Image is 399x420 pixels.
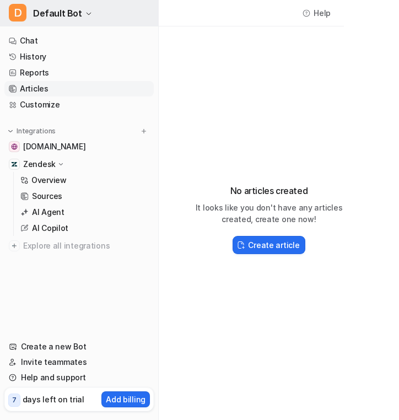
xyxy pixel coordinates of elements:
[299,5,335,21] button: Help
[32,207,64,218] p: AI Agent
[4,81,154,96] a: Articles
[33,6,82,21] span: Default Bot
[233,236,305,254] button: Create article
[16,189,154,204] a: Sources
[32,223,68,234] p: AI Copilot
[12,395,17,405] p: 7
[16,173,154,188] a: Overview
[4,339,154,354] a: Create a new Bot
[248,239,299,251] h2: Create article
[16,220,154,236] a: AI Copilot
[4,49,154,64] a: History
[23,159,56,170] p: Zendesk
[181,202,357,225] p: It looks like you don't have any articles created, create one now!
[4,65,154,80] a: Reports
[23,141,85,152] span: [DOMAIN_NAME]
[4,97,154,112] a: Customize
[4,370,154,385] a: Help and support
[9,240,20,251] img: explore all integrations
[31,175,67,186] p: Overview
[9,4,26,21] span: D
[32,191,62,202] p: Sources
[4,139,154,154] a: help.brightpattern.com[DOMAIN_NAME]
[11,161,18,168] img: Zendesk
[4,238,154,254] a: Explore all integrations
[101,391,150,407] button: Add billing
[140,127,148,135] img: menu_add.svg
[106,394,145,405] p: Add billing
[23,394,84,405] p: days left on trial
[17,127,56,136] p: Integrations
[23,237,149,255] span: Explore all integrations
[181,184,357,197] h3: No articles created
[4,354,154,370] a: Invite teammates
[7,127,14,135] img: expand menu
[16,204,154,220] a: AI Agent
[4,126,59,137] button: Integrations
[11,143,18,150] img: help.brightpattern.com
[4,33,154,49] a: Chat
